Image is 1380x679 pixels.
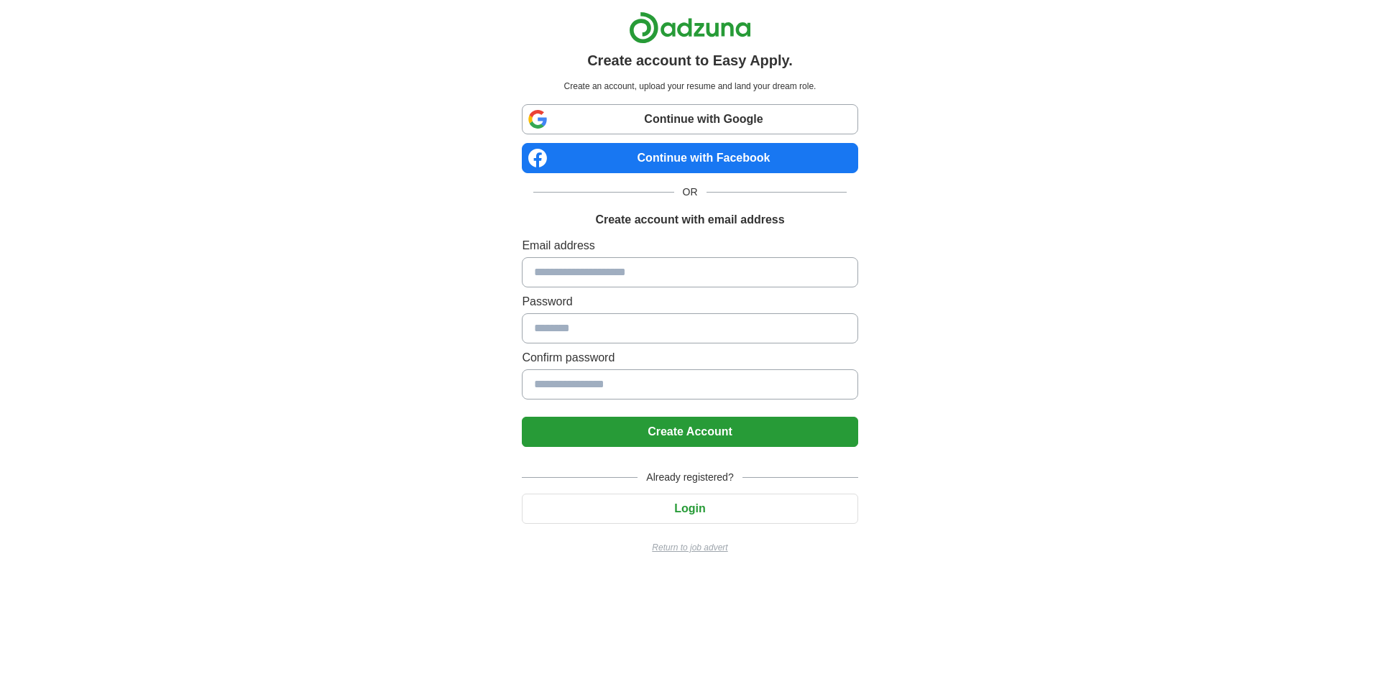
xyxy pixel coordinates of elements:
[522,293,857,310] label: Password
[629,11,751,44] img: Adzuna logo
[522,541,857,554] a: Return to job advert
[587,50,793,71] h1: Create account to Easy Apply.
[522,417,857,447] button: Create Account
[522,502,857,514] a: Login
[638,470,742,485] span: Already registered?
[522,104,857,134] a: Continue with Google
[522,143,857,173] a: Continue with Facebook
[674,185,707,200] span: OR
[595,211,784,228] h1: Create account with email address
[525,80,855,93] p: Create an account, upload your resume and land your dream role.
[522,349,857,366] label: Confirm password
[522,237,857,254] label: Email address
[522,494,857,524] button: Login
